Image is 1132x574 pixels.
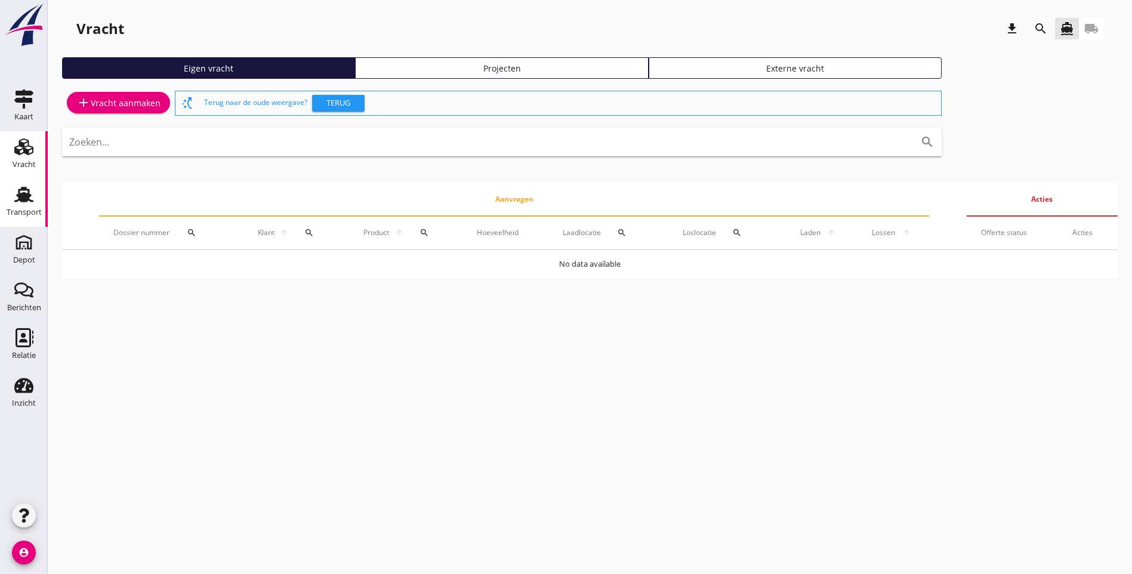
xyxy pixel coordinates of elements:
button: Terug [312,95,365,112]
i: download [1005,21,1019,36]
i: switch_access_shortcut [180,96,195,110]
td: No data available [62,250,1118,279]
span: Lossen [868,227,899,238]
i: arrow_upward [823,228,840,237]
div: Berichten [7,304,41,311]
i: search [187,228,196,237]
th: Acties [967,183,1118,216]
i: directions_boat [1060,21,1074,36]
div: Loslocatie [683,218,768,247]
input: Zoeken... [69,132,901,152]
div: Offerte status [981,227,1044,238]
div: Depot [13,256,35,264]
div: Transport [7,208,42,216]
div: Relatie [12,351,36,359]
i: arrow_upward [899,228,915,237]
span: Klant [255,227,277,238]
div: Terug [317,97,360,109]
i: search [617,228,627,237]
i: search [420,228,429,237]
i: search [732,228,742,237]
div: Laadlocatie [563,218,654,247]
div: Terug naar de oude weergave? [204,91,936,115]
img: logo-small.a267ee39.svg [2,3,45,47]
div: Projecten [360,62,643,75]
span: Laden [797,227,823,238]
th: Aanvragen [99,183,929,216]
div: Inzicht [12,399,36,407]
i: account_circle [12,541,36,564]
i: arrow_upward [391,228,406,237]
i: search [304,228,314,237]
a: Eigen vracht [62,57,355,79]
a: Externe vracht [649,57,942,79]
div: Hoeveelheid [477,227,534,238]
i: arrow_upward [277,228,291,237]
a: Vracht aanmaken [67,92,170,113]
div: Dossier nummer [113,218,226,247]
div: Acties [1072,227,1103,238]
i: search [920,135,934,149]
i: local_shipping [1084,21,1099,36]
i: add [76,95,91,110]
div: Externe vracht [654,62,936,75]
span: Product [360,227,391,238]
i: search [1034,21,1048,36]
div: Vracht [13,161,36,168]
div: Kaart [14,113,33,121]
div: Vracht [76,19,124,38]
a: Projecten [355,57,648,79]
div: Vracht aanmaken [76,95,161,110]
div: Eigen vracht [67,62,350,75]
